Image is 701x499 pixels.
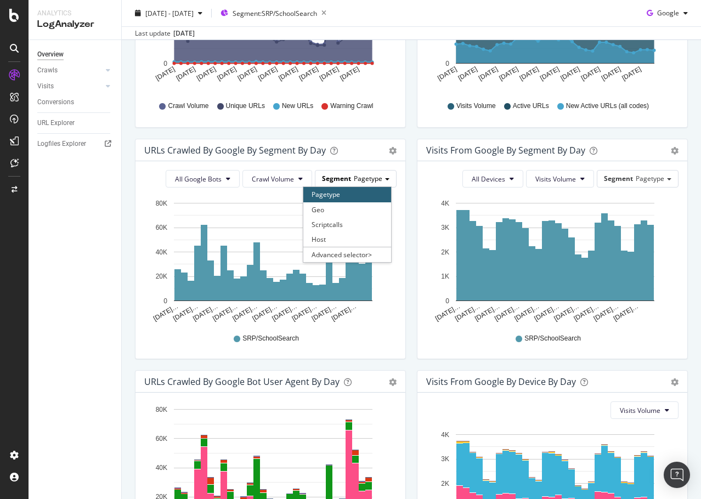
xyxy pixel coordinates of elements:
div: gear [671,147,679,155]
span: All Google Bots [175,174,222,184]
div: Overview [37,49,64,60]
div: gear [389,147,397,155]
text: 20K [156,273,167,280]
span: Visits Volume [456,101,496,111]
text: [DATE] [559,65,581,82]
text: [DATE] [175,65,197,82]
button: All Google Bots [166,170,240,188]
button: All Devices [462,170,523,188]
div: Conversions [37,97,74,108]
span: New URLs [282,101,313,111]
div: Last update [135,29,195,38]
text: 0 [445,60,449,67]
text: 80K [156,200,167,207]
text: 40K [156,464,167,472]
div: [DATE] [173,29,195,38]
span: Pagetype [636,174,664,183]
text: [DATE] [539,65,561,82]
div: Scriptcalls [303,217,391,232]
button: Visits Volume [526,170,594,188]
text: 40K [156,248,167,256]
span: Segment [604,174,633,183]
text: [DATE] [477,65,499,82]
button: Visits Volume [610,401,679,419]
a: Crawls [37,65,103,76]
div: Pagetype [303,187,391,202]
text: 0 [163,60,167,67]
text: [DATE] [518,65,540,82]
text: [DATE] [154,65,176,82]
a: Conversions [37,97,114,108]
span: SRP/SchoolSearch [524,334,581,343]
span: Segment: SRP/SchoolSearch [233,8,317,18]
svg: A chart. [426,196,675,324]
text: 4K [441,431,449,439]
span: SRP/SchoolSearch [242,334,299,343]
div: URLs Crawled by Google By Segment By Day [144,145,326,156]
span: Visits Volume [535,174,576,184]
text: [DATE] [257,65,279,82]
text: 60K [156,224,167,231]
button: Crawl Volume [242,170,312,188]
div: gear [671,378,679,386]
text: 3K [441,224,449,231]
button: Segment:SRP/SchoolSearch [216,4,331,22]
text: [DATE] [580,65,602,82]
a: Overview [37,49,114,60]
text: [DATE] [600,65,622,82]
svg: A chart. [144,196,393,324]
a: Visits [37,81,103,92]
div: LogAnalyzer [37,18,112,31]
div: Visits [37,81,54,92]
div: Logfiles Explorer [37,138,86,150]
div: URLs Crawled by Google bot User Agent By Day [144,376,340,387]
text: 3K [441,455,449,463]
text: 80K [156,406,167,413]
text: 0 [445,297,449,305]
span: Crawl Volume [252,174,294,184]
div: gear [389,378,397,386]
text: [DATE] [318,65,340,82]
span: Google [657,8,679,18]
div: Visits from Google By Segment By Day [426,145,585,156]
text: 60K [156,435,167,443]
span: Pagetype [354,174,382,183]
span: All Devices [472,174,505,184]
text: [DATE] [620,65,642,82]
text: [DATE] [338,65,360,82]
text: 4K [441,200,449,207]
div: Advanced selector > [303,247,391,262]
div: Analytics [37,9,112,18]
span: Unique URLs [226,101,265,111]
span: Segment [322,174,351,183]
text: [DATE] [457,65,479,82]
text: [DATE] [216,65,238,82]
text: 1K [441,273,449,280]
span: Crawl Volume [168,101,208,111]
button: [DATE] - [DATE] [131,4,207,22]
a: URL Explorer [37,117,114,129]
text: [DATE] [298,65,320,82]
text: [DATE] [236,65,258,82]
text: [DATE] [498,65,519,82]
span: [DATE] - [DATE] [145,8,194,18]
text: [DATE] [195,65,217,82]
text: 2K [441,480,449,487]
a: Logfiles Explorer [37,138,114,150]
span: Warning Crawl [330,101,373,111]
text: [DATE] [436,65,458,82]
button: Google [642,4,692,22]
text: 2K [441,248,449,256]
div: Geo [303,202,391,217]
div: Host [303,232,391,247]
div: Visits From Google By Device By Day [426,376,576,387]
span: Visits Volume [620,406,660,415]
span: New Active URLs (all codes) [566,101,649,111]
div: Crawls [37,65,58,76]
div: URL Explorer [37,117,75,129]
span: Active URLs [513,101,549,111]
div: Open Intercom Messenger [664,462,690,488]
text: [DATE] [277,65,299,82]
